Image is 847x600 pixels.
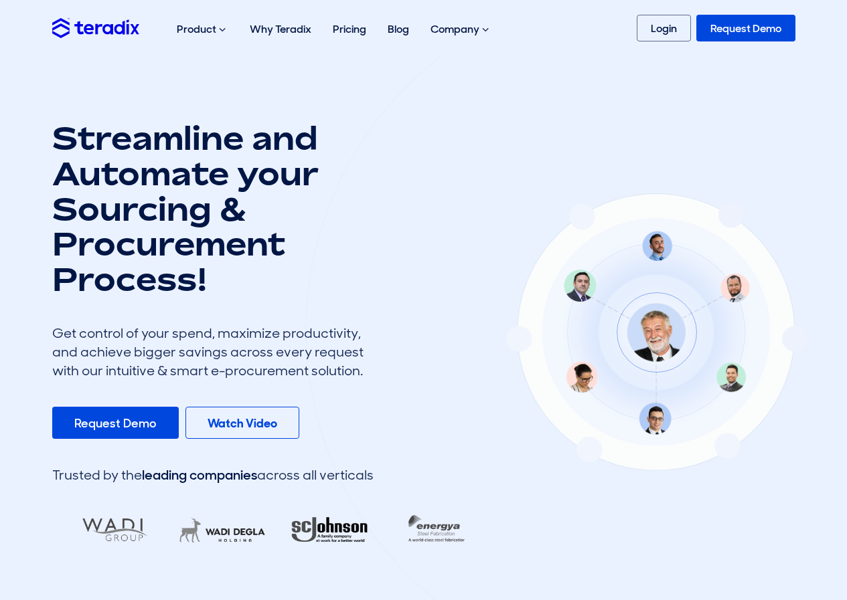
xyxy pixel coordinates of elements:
span: leading companies [142,466,257,484]
img: Teradix logo [52,18,139,37]
a: Request Demo [52,407,179,439]
a: Why Teradix [239,8,322,50]
div: Trusted by the across all verticals [52,466,374,484]
a: Blog [377,8,420,50]
img: LifeMakers [168,508,277,552]
h1: Streamline and Automate your Sourcing & Procurement Process! [52,120,374,297]
a: Login [637,15,691,41]
a: Request Demo [696,15,795,41]
a: Watch Video [185,407,299,439]
div: Company [420,8,502,51]
div: Get control of your spend, maximize productivity, and achieve bigger savings across every request... [52,324,374,380]
img: RA [275,508,384,552]
b: Watch Video [208,415,277,431]
a: Pricing [322,8,377,50]
div: Product [166,8,239,51]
